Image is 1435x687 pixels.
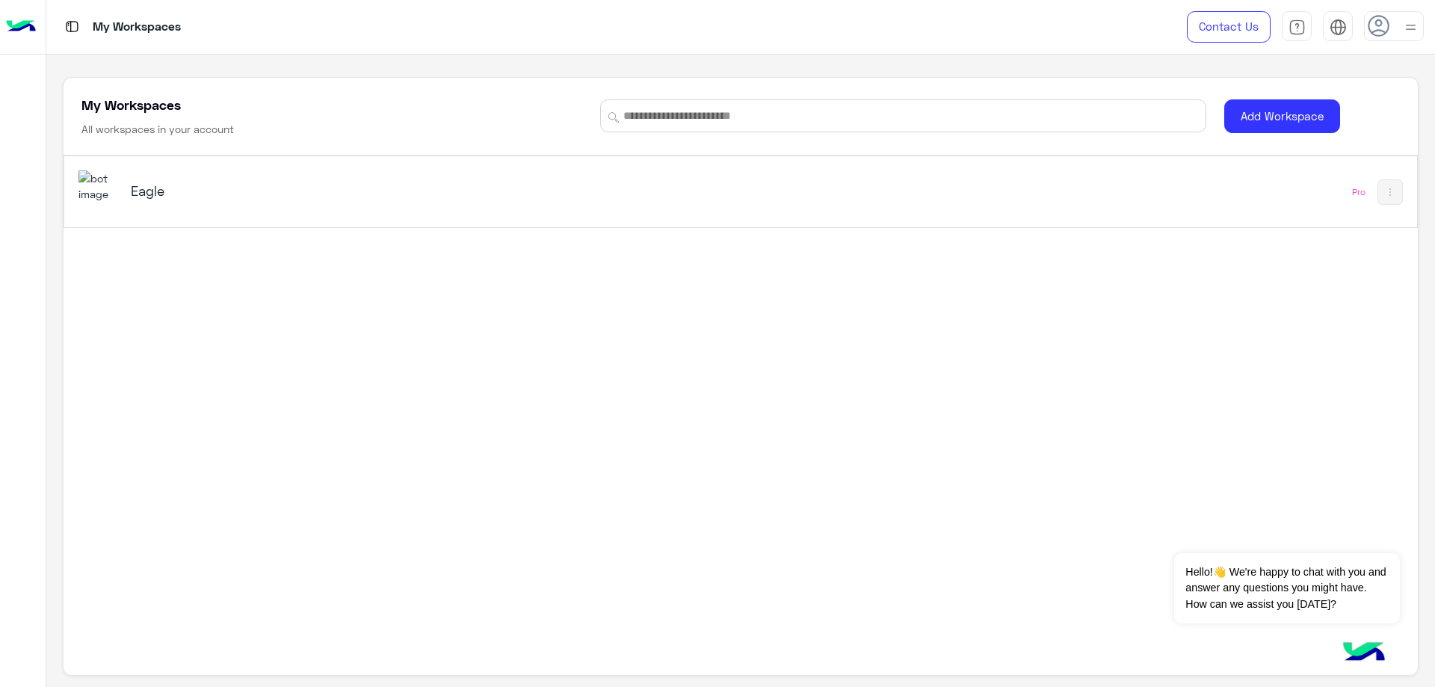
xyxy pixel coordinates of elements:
[1187,11,1271,43] a: Contact Us
[131,182,608,200] h5: Eagle
[78,170,119,203] img: 713415422032625
[6,11,36,43] img: Logo
[81,122,234,137] h6: All workspaces in your account
[1338,627,1390,680] img: hulul-logo.png
[1401,18,1420,37] img: profile
[1330,19,1347,36] img: tab
[1352,186,1365,198] div: Pro
[1224,99,1340,133] button: Add Workspace
[1174,553,1399,623] span: Hello!👋 We're happy to chat with you and answer any questions you might have. How can we assist y...
[81,96,181,114] h5: My Workspaces
[93,17,181,37] p: My Workspaces
[1282,11,1312,43] a: tab
[1289,19,1306,36] img: tab
[63,17,81,36] img: tab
